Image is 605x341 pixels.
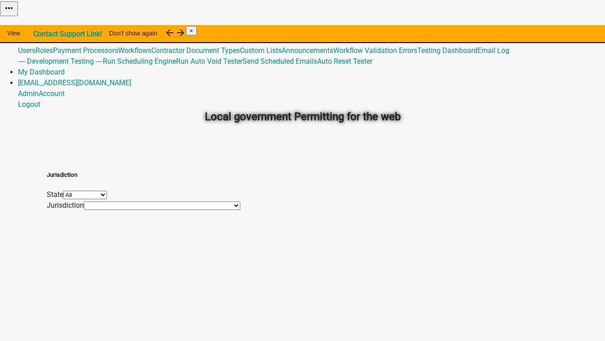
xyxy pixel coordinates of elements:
label: State [47,190,63,199]
label: Jurisdiction [47,201,84,210]
strong: Contact Support Link! [33,30,102,38]
button: Don't show again [102,25,164,41]
i: arrow_forward [175,27,186,38]
button: Close [186,26,197,35]
i: arrow_back [164,27,175,38]
span: × [190,27,193,34]
h2: Local government Permitting for the web [53,109,552,125]
h5: Jurisdiction [47,170,240,179]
